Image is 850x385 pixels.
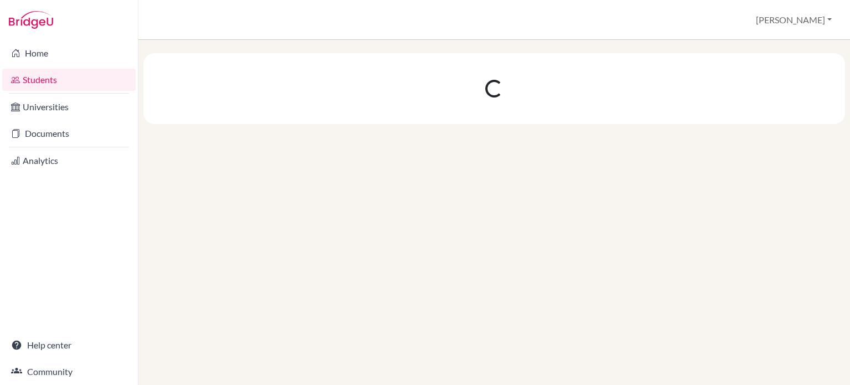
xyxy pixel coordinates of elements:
[2,69,136,91] a: Students
[2,96,136,118] a: Universities
[2,122,136,145] a: Documents
[2,42,136,64] a: Home
[2,334,136,356] a: Help center
[9,11,53,29] img: Bridge-U
[751,9,837,30] button: [PERSON_NAME]
[2,361,136,383] a: Community
[2,150,136,172] a: Analytics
